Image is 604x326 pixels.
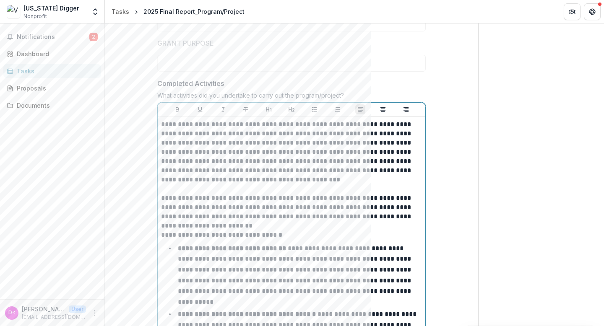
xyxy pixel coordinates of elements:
div: Proposals [17,84,94,93]
div: Tasks [17,67,94,75]
button: Align Center [378,104,388,114]
button: Bold [172,104,182,114]
div: Documents [17,101,94,110]
a: Dashboard [3,47,101,61]
button: Bullet List [310,104,320,114]
div: Tasks [112,7,129,16]
p: GRANT PURPOSE [157,38,214,48]
div: 2025 Final Report_Program/Project [143,7,245,16]
button: Ordered List [332,104,342,114]
div: Dashboard [17,49,94,58]
nav: breadcrumb [108,5,248,18]
button: Heading 2 [286,104,297,114]
button: More [89,308,99,318]
span: 2 [89,33,98,41]
a: Tasks [108,5,133,18]
p: User [69,305,86,313]
p: [PERSON_NAME] <[EMAIL_ADDRESS][DOMAIN_NAME]> [22,305,65,313]
div: [US_STATE] Digger [23,4,79,13]
button: Open entity switcher [89,3,101,20]
a: Documents [3,98,101,112]
button: Partners [564,3,581,20]
div: What activities did you undertake to carry out the program/project? [157,92,426,102]
button: Align Right [401,104,411,114]
button: Align Left [355,104,365,114]
div: Dustin Byerly <dbyerly@vtdigger.org> [8,310,16,316]
button: Get Help [584,3,601,20]
span: Notifications [17,34,89,41]
button: Underline [195,104,205,114]
a: Proposals [3,81,101,95]
img: Vermont Digger [7,5,20,18]
button: Italicize [218,104,228,114]
a: Tasks [3,64,101,78]
button: Heading 1 [264,104,274,114]
button: Notifications2 [3,30,101,44]
p: Completed Activities [157,78,224,88]
span: Nonprofit [23,13,47,20]
p: [EMAIL_ADDRESS][DOMAIN_NAME] [22,313,86,321]
button: Strike [241,104,251,114]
